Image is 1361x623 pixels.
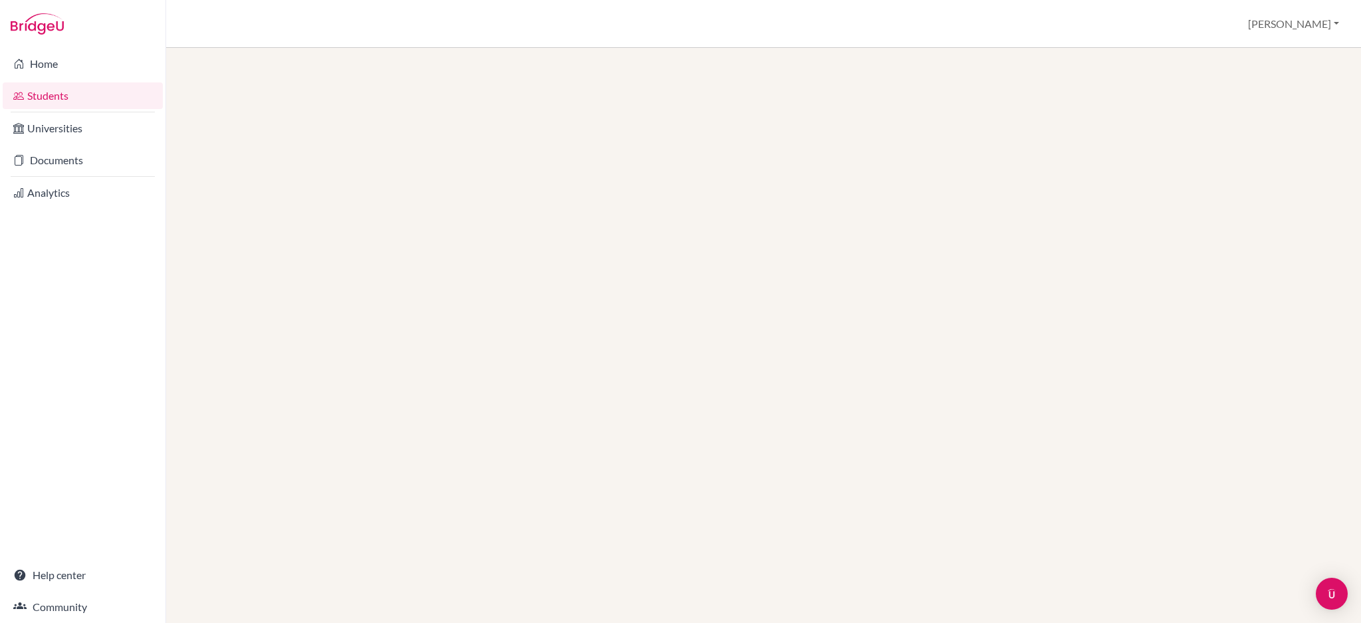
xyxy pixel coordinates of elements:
[3,82,163,109] a: Students
[3,115,163,142] a: Universities
[3,147,163,174] a: Documents
[1316,578,1348,610] div: Open Intercom Messenger
[3,594,163,620] a: Community
[3,180,163,206] a: Analytics
[11,13,64,35] img: Bridge-U
[3,51,163,77] a: Home
[3,562,163,588] a: Help center
[1242,11,1345,37] button: [PERSON_NAME]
